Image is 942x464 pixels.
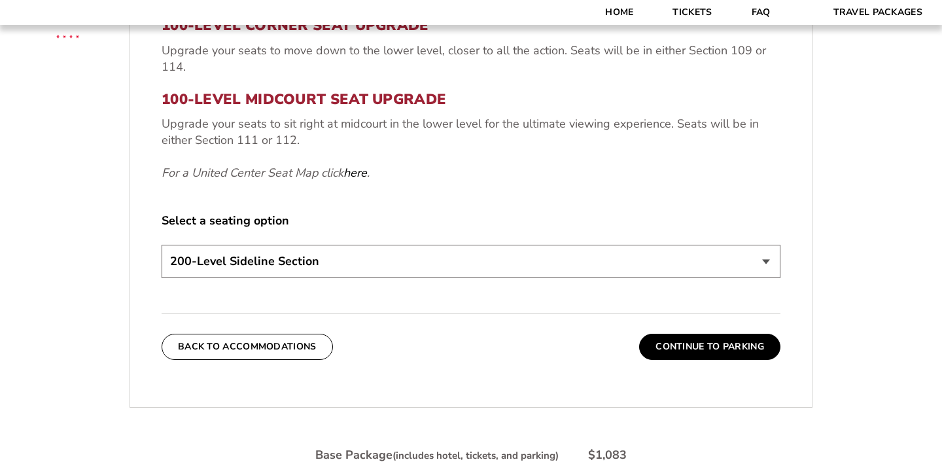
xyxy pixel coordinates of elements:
[162,91,780,108] h3: 100-Level Midcourt Seat Upgrade
[162,116,780,149] p: Upgrade your seats to sit right at midcourt in the lower level for the ultimate viewing experienc...
[639,334,780,360] button: Continue To Parking
[162,165,370,181] em: For a United Center Seat Map click .
[343,165,367,181] a: here
[588,447,627,463] div: $1,083
[162,213,780,229] label: Select a seating option
[162,334,333,360] button: Back To Accommodations
[162,43,780,75] p: Upgrade your seats to move down to the lower level, closer to all the action. Seats will be in ei...
[39,7,96,63] img: CBS Sports Thanksgiving Classic
[392,449,559,462] small: (includes hotel, tickets, and parking)
[315,447,559,463] div: Base Package
[162,17,780,34] h3: 100-Level Corner Seat Upgrade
